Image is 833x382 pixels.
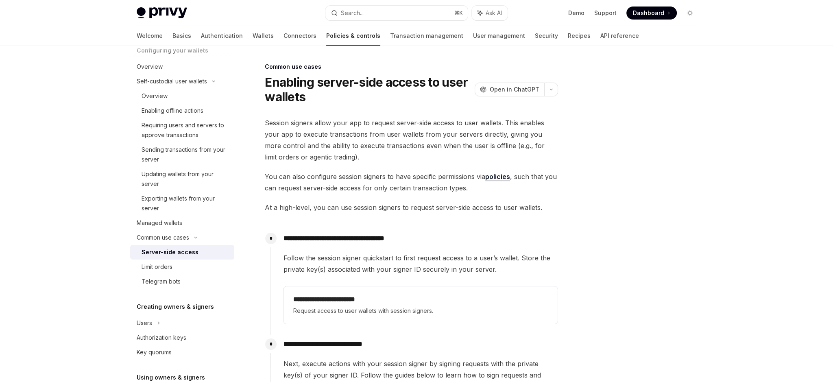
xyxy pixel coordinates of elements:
[283,26,316,46] a: Connectors
[293,306,548,316] span: Request access to user wallets with session signers.
[265,63,558,71] div: Common use cases
[137,333,186,343] div: Authorization keys
[137,318,152,328] div: Users
[130,330,234,345] a: Authorization keys
[142,194,229,213] div: Exporting wallets from your server
[486,9,502,17] span: Ask AI
[594,9,617,17] a: Support
[142,169,229,189] div: Updating wallets from your server
[137,76,207,86] div: Self-custodial user wallets
[142,247,198,257] div: Server-side access
[265,75,471,104] h1: Enabling server-side access to user wallets
[341,8,364,18] div: Search...
[130,167,234,191] a: Updating wallets from your server
[130,118,234,142] a: Requiring users and servers to approve transactions
[265,171,558,194] span: You can also configure session signers to have specific permissions via , such that you can reque...
[626,7,677,20] a: Dashboard
[130,89,234,103] a: Overview
[130,142,234,167] a: Sending transactions from your server
[142,120,229,140] div: Requiring users and servers to approve transactions
[473,26,525,46] a: User management
[172,26,191,46] a: Basics
[485,172,510,181] a: policies
[130,191,234,216] a: Exporting wallets from your server
[137,62,163,72] div: Overview
[201,26,243,46] a: Authentication
[137,302,214,312] h5: Creating owners & signers
[137,233,189,242] div: Common use cases
[390,26,463,46] a: Transaction management
[142,106,203,116] div: Enabling offline actions
[326,26,380,46] a: Policies & controls
[283,252,558,275] span: Follow the session signer quickstart to first request access to a user’s wallet. Store the privat...
[472,6,508,20] button: Ask AI
[130,345,234,360] a: Key quorums
[137,26,163,46] a: Welcome
[265,202,558,213] span: At a high-level, you can use session signers to request server-side access to user wallets.
[130,260,234,274] a: Limit orders
[535,26,558,46] a: Security
[568,26,591,46] a: Recipes
[142,145,229,164] div: Sending transactions from your server
[568,9,584,17] a: Demo
[137,218,182,228] div: Managed wallets
[130,103,234,118] a: Enabling offline actions
[130,59,234,74] a: Overview
[683,7,696,20] button: Toggle dark mode
[454,10,463,16] span: ⌘ K
[633,9,664,17] span: Dashboard
[142,262,172,272] div: Limit orders
[137,7,187,19] img: light logo
[253,26,274,46] a: Wallets
[142,277,181,286] div: Telegram bots
[137,347,172,357] div: Key quorums
[265,117,558,163] span: Session signers allow your app to request server-side access to user wallets. This enables your a...
[142,91,168,101] div: Overview
[130,216,234,230] a: Managed wallets
[600,26,639,46] a: API reference
[130,274,234,289] a: Telegram bots
[325,6,468,20] button: Search...⌘K
[490,85,539,94] span: Open in ChatGPT
[475,83,544,96] button: Open in ChatGPT
[130,245,234,260] a: Server-side access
